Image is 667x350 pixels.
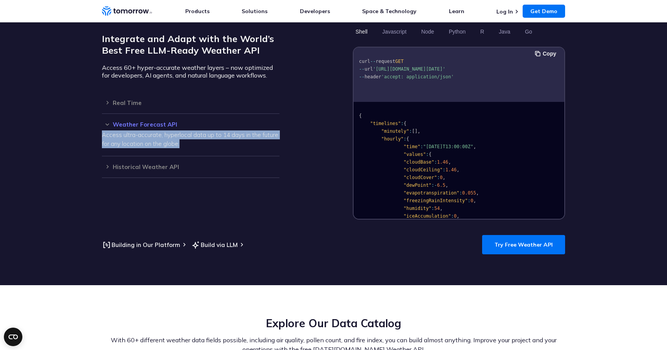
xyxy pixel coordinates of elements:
[440,175,443,180] span: 0
[468,198,471,203] span: :
[395,59,404,64] span: GET
[404,206,432,211] span: "humidity"
[102,240,180,250] a: Building in Our Platform
[404,144,420,149] span: "time"
[437,175,440,180] span: :
[300,8,330,15] a: Developers
[373,66,445,72] span: '[URL][DOMAIN_NAME][DATE]'
[459,190,462,196] span: :
[476,190,479,196] span: ,
[523,5,565,18] a: Get Demo
[457,167,459,172] span: ,
[443,167,445,172] span: :
[404,136,406,142] span: :
[404,159,434,165] span: "cloudBase"
[449,8,464,15] a: Learn
[404,183,432,188] span: "dewPoint"
[102,164,279,170] h3: Historical Weather API
[102,100,279,106] h3: Real Time
[102,5,152,17] a: Home link
[381,129,409,134] span: "minutely"
[381,136,404,142] span: "hourly"
[359,74,364,79] span: --
[462,190,476,196] span: 0.055
[432,183,434,188] span: :
[443,175,445,180] span: ,
[359,59,370,64] span: curl
[404,213,451,219] span: "iceAccumulation"
[185,8,210,15] a: Products
[404,152,426,157] span: "values"
[404,121,406,126] span: {
[434,206,440,211] span: 54
[420,144,423,149] span: :
[473,144,476,149] span: ,
[102,64,279,79] p: Access 60+ hyper-accurate weather layers – now optimized for developers, AI agents, and natural l...
[432,206,434,211] span: :
[496,8,513,15] a: Log In
[446,25,469,38] button: Python
[370,59,376,64] span: --
[364,74,381,79] span: header
[404,190,460,196] span: "evapotranspiration"
[454,213,457,219] span: 0
[418,25,437,38] button: Node
[191,240,238,250] a: Build via LLM
[370,121,401,126] span: "timelines"
[415,129,418,134] span: ]
[362,8,416,15] a: Space & Technology
[429,152,432,157] span: {
[404,198,468,203] span: "freezingRainIntensity"
[477,25,487,38] button: R
[102,122,279,127] h3: Weather Forecast API
[418,129,420,134] span: ,
[482,235,565,254] a: Try Free Weather API
[4,328,22,346] button: Open CMP widget
[381,74,454,79] span: 'accept: application/json'
[473,198,476,203] span: ,
[412,129,415,134] span: [
[406,136,409,142] span: {
[457,213,459,219] span: ,
[353,25,370,38] button: Shell
[379,25,409,38] button: Javascript
[471,198,473,203] span: 0
[404,167,443,172] span: "cloudCeiling"
[401,121,403,126] span: :
[437,159,448,165] span: 1.46
[409,129,412,134] span: :
[445,167,457,172] span: 1.46
[359,66,364,72] span: --
[437,183,445,188] span: 6.5
[359,113,362,118] span: {
[448,159,451,165] span: ,
[102,316,565,331] h2: Explore Our Data Catalog
[364,66,373,72] span: url
[445,183,448,188] span: ,
[440,206,443,211] span: ,
[102,33,279,56] h2: Integrate and Adapt with the World’s Best Free LLM-Ready Weather API
[451,213,454,219] span: :
[426,152,428,157] span: :
[496,25,513,38] button: Java
[434,183,437,188] span: -
[376,59,395,64] span: request
[102,130,279,148] p: Access ultra-accurate, hyperlocal data up to 14 days in the future for any location on the globe.
[242,8,267,15] a: Solutions
[423,144,473,149] span: "[DATE]T13:00:00Z"
[522,25,535,38] button: Go
[434,159,437,165] span: :
[535,49,559,58] button: Copy
[404,175,437,180] span: "cloudCover"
